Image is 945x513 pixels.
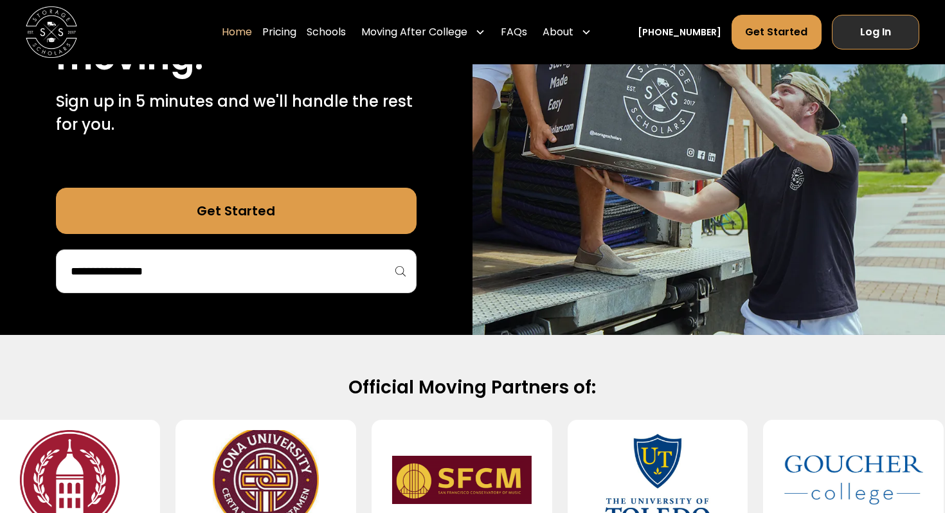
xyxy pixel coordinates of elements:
[543,24,573,40] div: About
[638,26,721,39] a: [PHONE_NUMBER]
[56,90,417,136] p: Sign up in 5 minutes and we'll handle the rest for you.
[361,24,467,40] div: Moving After College
[832,15,919,50] a: Log In
[222,14,252,50] a: Home
[26,6,77,58] a: home
[26,6,77,58] img: Storage Scholars main logo
[56,188,417,234] a: Get Started
[501,14,527,50] a: FAQs
[537,14,597,50] div: About
[262,14,296,50] a: Pricing
[732,15,821,50] a: Get Started
[60,376,885,400] h2: Official Moving Partners of:
[307,14,346,50] a: Schools
[356,14,491,50] div: Moving After College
